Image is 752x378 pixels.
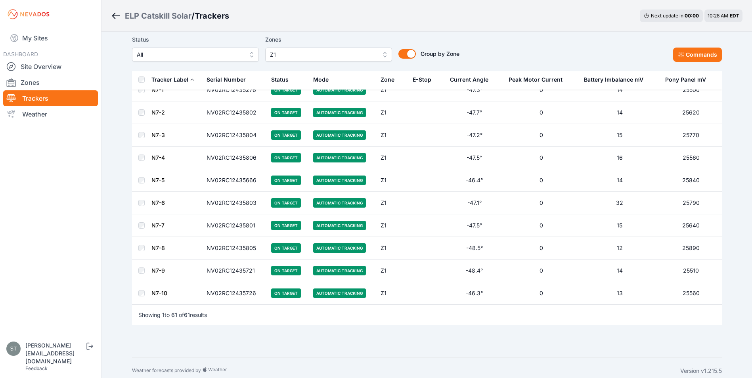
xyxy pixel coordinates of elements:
[680,367,722,375] div: Version v1.215.5
[665,76,706,84] div: Pony Panel mV
[445,124,504,147] td: -47.2°
[509,70,569,89] button: Peak Motor Current
[504,214,579,237] td: 0
[579,79,660,101] td: 14
[579,124,660,147] td: 15
[579,237,660,260] td: 12
[151,109,165,116] a: N7-2
[3,106,98,122] a: Weather
[579,260,660,282] td: 14
[271,76,289,84] div: Status
[162,311,165,318] span: 1
[271,130,301,140] span: On Target
[207,70,252,89] button: Serial Number
[445,147,504,169] td: -47.5°
[151,267,165,274] a: N7-9
[504,79,579,101] td: 0
[579,169,660,192] td: 14
[504,260,579,282] td: 0
[270,50,376,59] span: Z1
[313,130,366,140] span: Automatic Tracking
[376,101,408,124] td: Z1
[376,169,408,192] td: Z1
[313,153,366,162] span: Automatic Tracking
[313,221,366,230] span: Automatic Tracking
[151,132,165,138] a: N7-3
[138,311,207,319] p: Showing to of results
[665,70,712,89] button: Pony Panel mV
[202,124,266,147] td: NV02RC12435804
[445,79,504,101] td: -47.3°
[151,86,164,93] a: N7-1
[660,79,721,101] td: 25500
[202,260,266,282] td: NV02RC12435721
[376,192,408,214] td: Z1
[151,177,165,183] a: N7-5
[376,260,408,282] td: Z1
[202,192,266,214] td: NV02RC12435803
[413,76,431,84] div: E-Stop
[376,124,408,147] td: Z1
[313,243,366,253] span: Automatic Tracking
[376,214,408,237] td: Z1
[207,76,246,84] div: Serial Number
[3,59,98,74] a: Site Overview
[445,101,504,124] td: -47.7°
[660,124,721,147] td: 25770
[271,176,301,185] span: On Target
[445,192,504,214] td: -47.1°
[151,290,167,296] a: N7-10
[376,282,408,305] td: Z1
[313,70,335,89] button: Mode
[202,147,266,169] td: NV02RC12435806
[191,10,195,21] span: /
[708,13,728,19] span: 10:28 AM
[673,48,722,62] button: Commands
[151,222,165,229] a: N7-7
[313,198,366,208] span: Automatic Tracking
[25,342,85,365] div: [PERSON_NAME][EMAIL_ADDRESS][DOMAIN_NAME]
[450,76,488,84] div: Current Angle
[579,147,660,169] td: 16
[381,76,394,84] div: Zone
[660,237,721,260] td: 25890
[3,29,98,48] a: My Sites
[579,192,660,214] td: 32
[313,266,366,275] span: Automatic Tracking
[450,70,495,89] button: Current Angle
[660,260,721,282] td: 25510
[151,70,195,89] button: Tracker Label
[195,10,229,21] h3: Trackers
[151,154,165,161] a: N7-4
[651,13,683,19] span: Next update in
[271,153,301,162] span: On Target
[660,282,721,305] td: 25560
[584,70,650,89] button: Battery Imbalance mV
[660,214,721,237] td: 25640
[202,282,266,305] td: NV02RC12435726
[125,10,191,21] div: ELP Catskill Solar
[445,282,504,305] td: -46.3°
[3,74,98,90] a: Zones
[271,70,295,89] button: Status
[421,50,459,57] span: Group by Zone
[313,76,329,84] div: Mode
[151,244,165,251] a: N7-8
[202,79,266,101] td: NV02RC12435276
[265,48,392,62] button: Z1
[413,70,438,89] button: E-Stop
[151,76,188,84] div: Tracker Label
[504,124,579,147] td: 0
[132,367,680,375] div: Weather forecasts provided by
[504,282,579,305] td: 0
[3,51,38,57] span: DASHBOARD
[271,85,301,95] span: On Target
[376,79,408,101] td: Z1
[271,288,301,298] span: On Target
[504,169,579,192] td: 0
[579,214,660,237] td: 15
[132,35,259,44] label: Status
[584,76,643,84] div: Battery Imbalance mV
[111,6,229,26] nav: Breadcrumb
[445,214,504,237] td: -47.5°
